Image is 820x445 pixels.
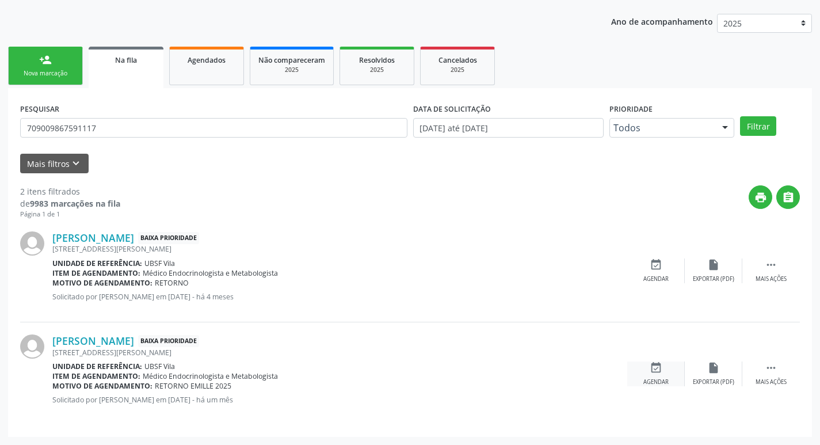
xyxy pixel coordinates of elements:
span: Agendados [188,55,226,65]
i: event_available [650,258,662,271]
span: Baixa Prioridade [138,232,199,244]
input: Selecione um intervalo [413,118,604,138]
p: Ano de acompanhamento [611,14,713,28]
i: event_available [650,362,662,374]
i:  [765,258,777,271]
img: img [20,334,44,359]
i:  [765,362,777,374]
div: de [20,197,120,210]
img: img [20,231,44,256]
span: RETORNO EMILLE 2025 [155,381,231,391]
button:  [776,185,800,209]
b: Item de agendamento: [52,371,140,381]
i:  [782,191,795,204]
span: UBSF Vila [144,362,175,371]
i: print [754,191,767,204]
div: Agendar [643,275,669,283]
span: Médico Endocrinologista e Metabologista [143,268,278,278]
label: PESQUISAR [20,100,59,118]
b: Motivo de agendamento: [52,278,152,288]
span: Todos [613,122,711,134]
div: 2025 [258,66,325,74]
div: Exportar (PDF) [693,275,734,283]
input: Nome, CNS [20,118,407,138]
div: Exportar (PDF) [693,378,734,386]
div: Mais ações [756,378,787,386]
div: 2025 [429,66,486,74]
p: Solicitado por [PERSON_NAME] em [DATE] - há 4 meses [52,292,627,302]
p: Solicitado por [PERSON_NAME] em [DATE] - há um mês [52,395,627,405]
div: Mais ações [756,275,787,283]
button: Filtrar [740,116,776,136]
span: Não compareceram [258,55,325,65]
strong: 9983 marcações na fila [30,198,120,209]
span: UBSF Vila [144,258,175,268]
a: [PERSON_NAME] [52,231,134,244]
div: Página 1 de 1 [20,210,120,219]
div: 2 itens filtrados [20,185,120,197]
div: Agendar [643,378,669,386]
b: Unidade de referência: [52,362,142,371]
b: Motivo de agendamento: [52,381,152,391]
div: 2025 [348,66,406,74]
b: Unidade de referência: [52,258,142,268]
div: [STREET_ADDRESS][PERSON_NAME] [52,244,627,254]
label: Prioridade [609,100,653,118]
span: Baixa Prioridade [138,335,199,347]
span: RETORNO [155,278,189,288]
i: insert_drive_file [707,258,720,271]
span: Na fila [115,55,137,65]
a: [PERSON_NAME] [52,334,134,347]
div: person_add [39,54,52,66]
button: Mais filtroskeyboard_arrow_down [20,154,89,174]
i: keyboard_arrow_down [70,157,82,170]
span: Cancelados [438,55,477,65]
i: insert_drive_file [707,362,720,374]
div: Nova marcação [17,69,74,78]
div: [STREET_ADDRESS][PERSON_NAME] [52,348,627,357]
button: print [749,185,772,209]
span: Resolvidos [359,55,395,65]
span: Médico Endocrinologista e Metabologista [143,371,278,381]
label: DATA DE SOLICITAÇÃO [413,100,491,118]
b: Item de agendamento: [52,268,140,278]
